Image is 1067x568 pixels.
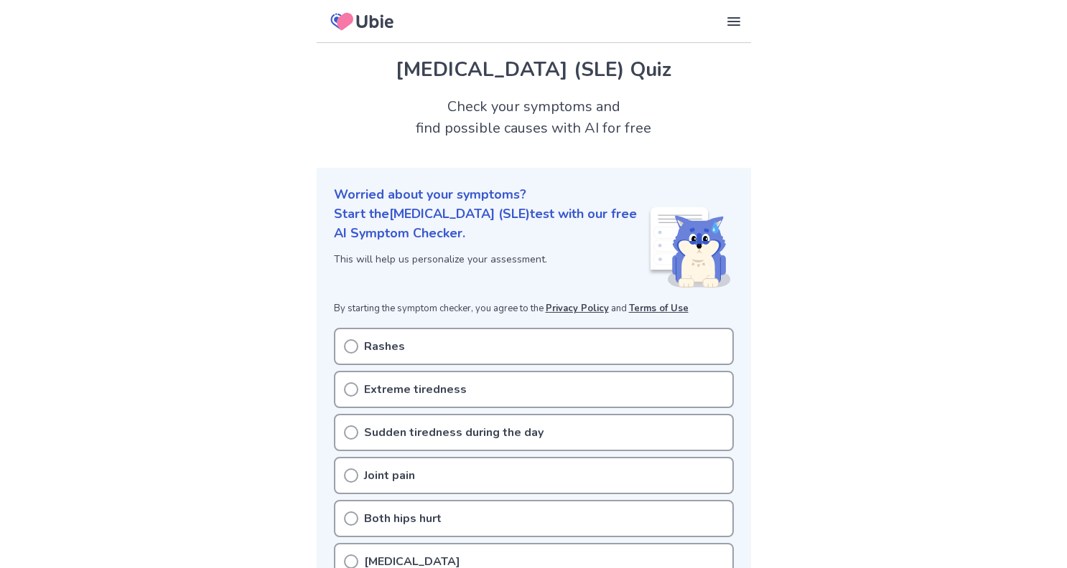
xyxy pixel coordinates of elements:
[334,252,648,267] p: This will help us personalize your assessment.
[317,96,751,139] h2: Check your symptoms and find possible causes with AI for free
[546,302,609,315] a: Privacy Policy
[364,338,405,355] p: Rashes
[648,207,731,288] img: Shiba
[364,467,415,484] p: Joint pain
[364,424,544,441] p: Sudden tiredness during the day
[334,204,648,243] p: Start the [MEDICAL_DATA] (SLE) test with our free AI Symptom Checker.
[364,510,442,527] p: Both hips hurt
[334,55,734,85] h1: [MEDICAL_DATA] (SLE) Quiz
[629,302,689,315] a: Terms of Use
[334,302,734,316] p: By starting the symptom checker, you agree to the and
[334,185,734,204] p: Worried about your symptoms?
[364,381,467,398] p: Extreme tiredness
